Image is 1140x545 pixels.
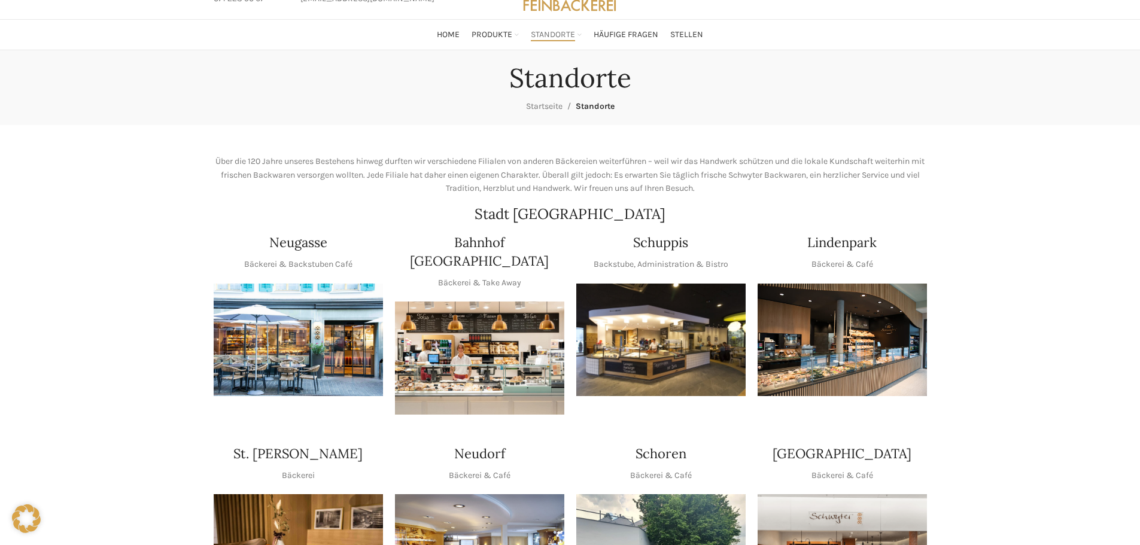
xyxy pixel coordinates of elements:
h4: [GEOGRAPHIC_DATA] [773,444,911,463]
p: Bäckerei & Café [811,469,873,482]
h2: Stadt [GEOGRAPHIC_DATA] [214,207,927,221]
div: Main navigation [208,23,933,47]
span: Stellen [670,29,703,41]
h4: Schuppis [633,233,688,252]
img: Neugasse [214,284,383,397]
p: Bäckerei & Café [811,258,873,271]
img: 150130-Schwyter-013 [576,284,746,397]
div: 1 / 1 [395,302,564,415]
p: Bäckerei & Café [630,469,692,482]
h4: Lindenpark [807,233,877,252]
span: Häufige Fragen [594,29,658,41]
div: 1 / 1 [576,284,746,397]
h1: Standorte [509,62,631,94]
h4: Bahnhof [GEOGRAPHIC_DATA] [395,233,564,270]
p: Bäckerei & Café [449,469,510,482]
a: Häufige Fragen [594,23,658,47]
a: Home [437,23,460,47]
h4: Neugasse [269,233,327,252]
h4: Schoren [636,444,686,463]
p: Über die 120 Jahre unseres Bestehens hinweg durften wir verschiedene Filialen von anderen Bäckere... [214,155,927,195]
span: Produkte [472,29,512,41]
p: Bäckerei & Take Away [438,276,521,290]
p: Bäckerei & Backstuben Café [244,258,352,271]
a: Startseite [526,101,563,111]
img: 017-e1571925257345 [758,284,927,397]
img: Bahnhof St. Gallen [395,302,564,415]
span: Home [437,29,460,41]
p: Bäckerei [282,469,315,482]
span: Standorte [531,29,575,41]
div: 1 / 1 [214,284,383,397]
div: 1 / 1 [758,284,927,397]
h4: St. [PERSON_NAME] [233,444,363,463]
a: Stellen [670,23,703,47]
span: Standorte [576,101,615,111]
a: Produkte [472,23,519,47]
a: Standorte [531,23,582,47]
p: Backstube, Administration & Bistro [594,258,728,271]
h4: Neudorf [454,444,505,463]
